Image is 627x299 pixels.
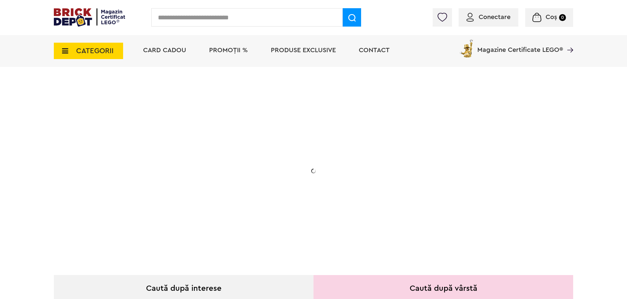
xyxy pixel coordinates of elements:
span: CATEGORII [76,47,114,54]
h2: Seria de sărbători: Fantomă luminoasă. Promoția este valabilă în perioada [DATE] - [DATE]. [100,162,232,190]
a: Conectare [466,14,510,20]
span: Coș [546,14,557,20]
h1: Cadou VIP 40772 [100,132,232,156]
small: 0 [559,14,566,21]
span: Magazine Certificate LEGO® [477,38,563,53]
a: Produse exclusive [271,47,336,53]
div: Află detalii [100,205,232,213]
a: Card Cadou [143,47,186,53]
a: Magazine Certificate LEGO® [563,38,573,45]
a: Contact [359,47,390,53]
a: PROMOȚII % [209,47,248,53]
span: Conectare [479,14,510,20]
